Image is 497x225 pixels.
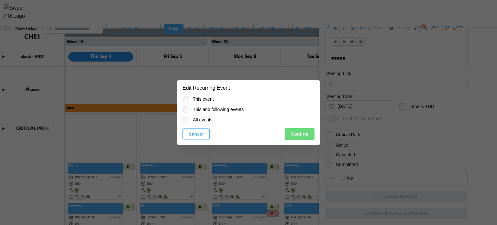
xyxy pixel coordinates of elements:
label: This and following events [189,106,244,113]
h2: Edit Recurring Event [182,85,230,91]
label: All events [189,117,213,123]
label: This event [189,96,214,102]
span: Cancel [189,129,204,140]
span: Confirm [291,129,308,140]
